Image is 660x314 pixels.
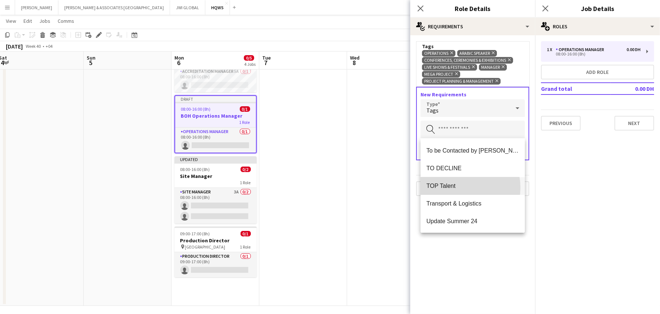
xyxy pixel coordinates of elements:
div: Requirements [410,18,535,35]
span: Update Summer 24 [426,218,519,225]
td: Grand total [541,83,611,94]
div: +04 [46,43,53,49]
span: 7 [261,58,271,67]
a: Jobs [36,16,53,26]
span: Wed [350,54,360,61]
div: Tags [422,43,523,50]
button: HQWS [205,0,230,15]
div: Draft [175,96,256,102]
h3: BOH Operations Manager [175,113,256,119]
button: Next [614,116,654,131]
h3: New Requirements [421,91,525,98]
span: Comms [58,18,74,24]
a: Edit [21,16,35,26]
span: 0/5 [244,55,254,61]
span: TOP Talent [426,182,519,189]
div: 4 Jobs [244,61,256,67]
span: 08:00-16:00 (8h) [181,106,211,112]
span: Operations [424,50,448,56]
div: 1 x [547,47,556,52]
span: 0/2 [241,167,251,172]
span: 08:00-16:00 (8h) [180,167,210,172]
div: Roles [535,18,660,35]
span: 1 Role [239,119,250,125]
span: To be Contacted by [PERSON_NAME] [426,147,519,154]
span: Jobs [39,18,50,24]
span: 0/1 [240,106,250,112]
span: Project Planning & Management [424,78,494,84]
h3: Site Manager [174,173,257,179]
span: View [6,18,16,24]
h3: Role Details [410,4,535,13]
button: Add role [541,65,654,79]
button: JWI GLOBAL [170,0,205,15]
a: Comms [55,16,77,26]
span: Mega Project [424,71,453,77]
span: 5 [86,58,95,67]
span: TO DECLINE [426,165,519,172]
div: 0.00 DH [627,47,641,52]
span: 1 Role [240,244,251,250]
span: Edit [24,18,32,24]
span: Arabic Speaker [459,50,490,56]
app-job-card: Draft08:00-16:00 (8h)0/1BOH Operations Manager1 RoleOperations Manager0/108:00-16:00 (8h) [174,95,257,153]
h3: Job Details [535,4,660,13]
span: 6 [173,58,184,67]
button: [PERSON_NAME] [15,0,58,15]
span: [GEOGRAPHIC_DATA] [185,244,226,250]
app-card-role: Operations Manager0/108:00-16:00 (8h) [175,128,256,153]
div: 08:00-16:00 (8h) [547,52,641,56]
span: 8 [349,58,360,67]
span: 09:00-17:00 (8h) [180,231,210,236]
h3: Production Director [174,237,257,244]
td: 0.00 DH [611,83,654,94]
span: Conferences, Ceremonies & Exhibitions [424,57,506,63]
span: Tags [426,107,439,114]
button: [PERSON_NAME] & ASSOCIATES [GEOGRAPHIC_DATA] [58,0,170,15]
div: Operations Manager [556,47,607,52]
span: Manager [481,64,500,70]
span: Transport & Logistics [426,200,519,207]
app-job-card: 09:00-17:00 (8h)0/1Production Director [GEOGRAPHIC_DATA]1 RoleProduction Director0/109:00-17:00 (8h) [174,226,257,277]
div: [DATE] [6,43,23,50]
button: Previous [541,116,581,131]
span: Week 40 [24,43,43,49]
div: Updated [174,156,257,162]
a: View [3,16,19,26]
app-card-role: Accreditation Manager5A0/108:00-16:00 (8h) [174,67,257,92]
span: Sun [87,54,95,61]
app-card-role: Production Director0/109:00-17:00 (8h) [174,252,257,277]
span: Tue [262,54,271,61]
span: Live Shows & Festivals [424,64,470,70]
span: 1 Role [240,180,251,185]
app-card-role: Site Manager3A0/208:00-16:00 (8h) [174,188,257,224]
app-job-card: Updated08:00-16:00 (8h)0/2Site Manager1 RoleSite Manager3A0/208:00-16:00 (8h) [174,156,257,224]
button: Previous [416,181,456,196]
span: Mon [174,54,184,61]
span: 0/1 [241,231,251,236]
